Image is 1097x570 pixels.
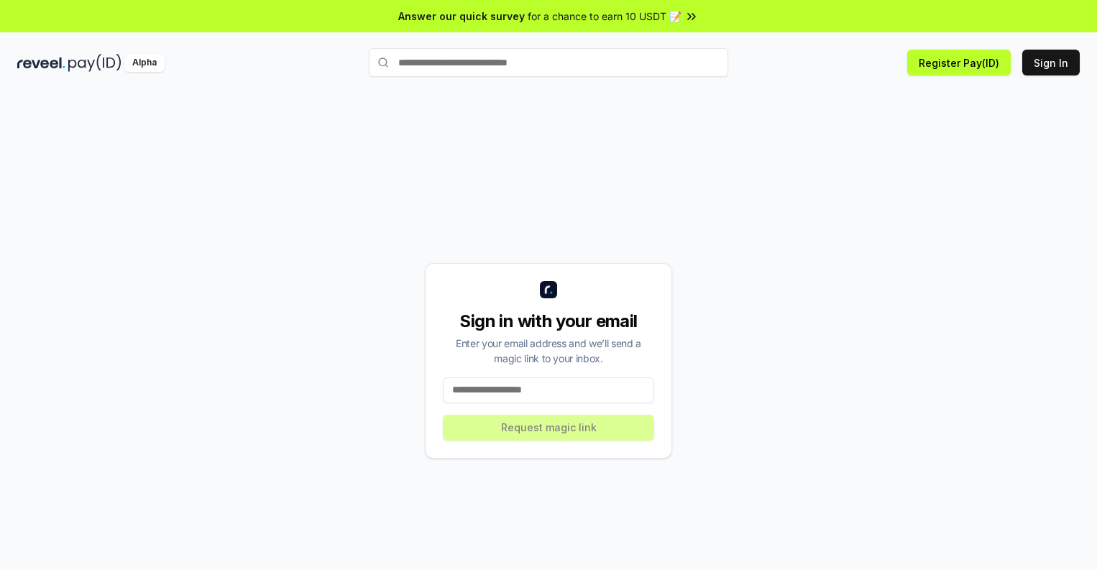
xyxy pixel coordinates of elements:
img: logo_small [540,281,557,298]
span: for a chance to earn 10 USDT 📝 [528,9,681,24]
span: Answer our quick survey [398,9,525,24]
div: Alpha [124,54,165,72]
img: reveel_dark [17,54,65,72]
img: pay_id [68,54,121,72]
div: Enter your email address and we’ll send a magic link to your inbox. [443,336,654,366]
button: Register Pay(ID) [907,50,1011,75]
button: Sign In [1022,50,1080,75]
div: Sign in with your email [443,310,654,333]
